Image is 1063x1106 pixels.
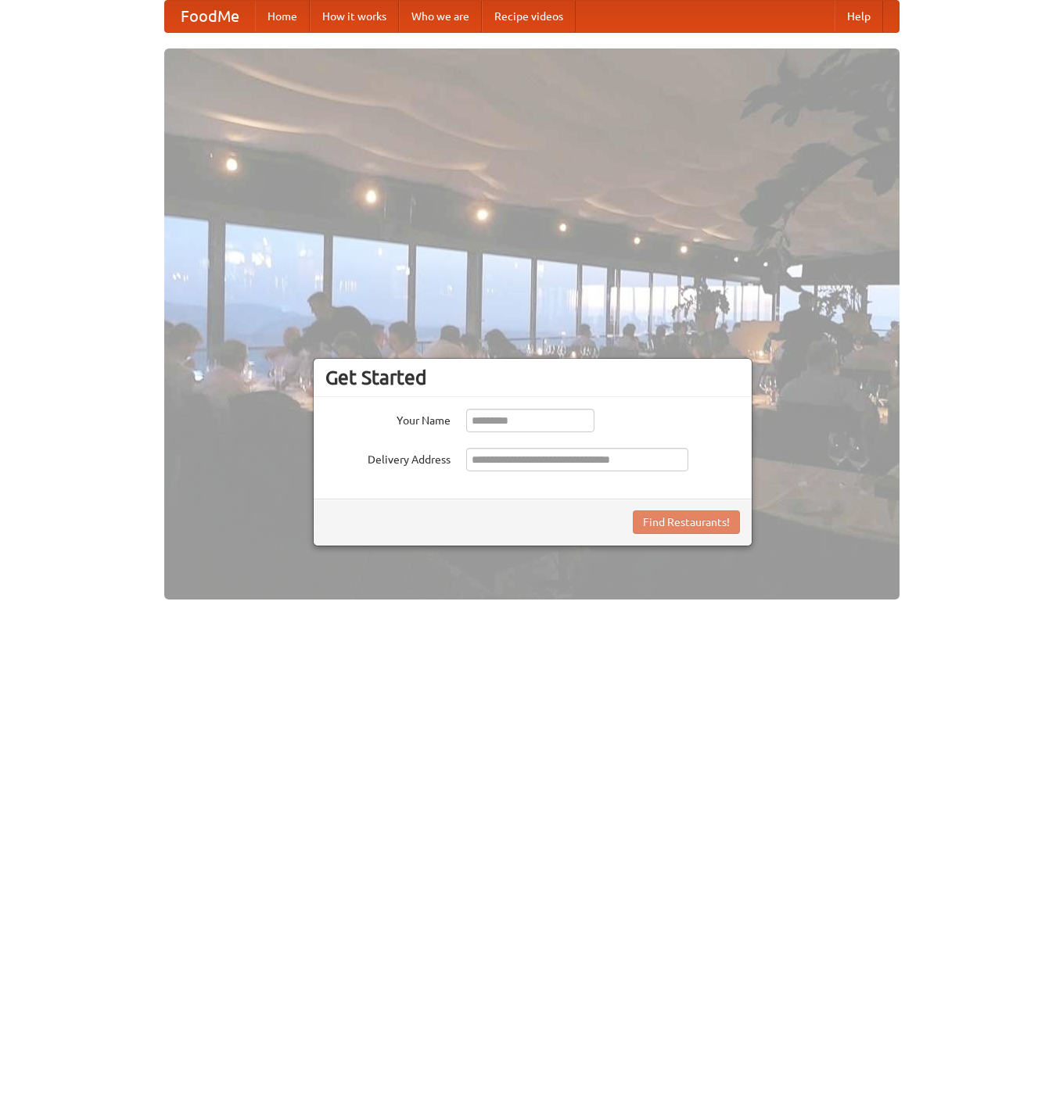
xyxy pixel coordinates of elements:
[165,1,255,32] a: FoodMe
[255,1,310,32] a: Home
[325,448,451,467] label: Delivery Address
[325,409,451,428] label: Your Name
[633,510,740,534] button: Find Restaurants!
[325,366,740,389] h3: Get Started
[399,1,482,32] a: Who we are
[482,1,576,32] a: Recipe videos
[835,1,883,32] a: Help
[310,1,399,32] a: How it works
